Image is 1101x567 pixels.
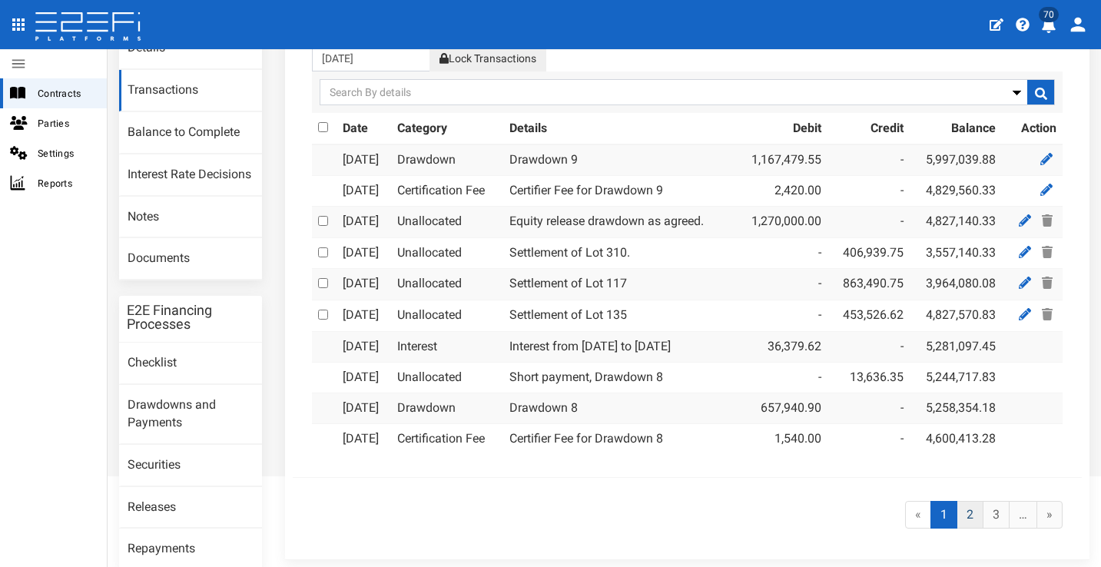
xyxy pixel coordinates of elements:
a: Short payment, Drawdown 8 [509,370,663,384]
td: 1,167,479.55 [735,144,827,175]
a: Documents [119,238,262,280]
td: Unallocated [391,300,503,332]
a: Settlement of Lot 310. [509,245,630,260]
td: - [827,393,910,423]
span: « [905,501,931,529]
td: 3,557,140.33 [910,237,1002,269]
a: Drawdowns and Payments [119,385,262,444]
a: Settlement of Lot 117 [509,276,627,290]
a: Interest Rate Decisions [119,154,262,196]
td: 1,540.00 [735,423,827,453]
a: Certifier Fee for Drawdown 8 [509,431,663,446]
td: 36,379.62 [735,332,827,363]
td: 657,940.90 [735,393,827,423]
td: 5,258,354.18 [910,393,1002,423]
th: Date [337,113,391,144]
td: 406,939.75 [827,237,910,269]
a: Certifier Fee for Drawdown 9 [509,183,663,197]
span: Reports [38,174,95,192]
a: Checklist [119,343,262,384]
span: Settings [38,144,95,162]
a: [DATE] [343,400,379,415]
span: Parties [38,114,95,132]
td: Unallocated [391,237,503,269]
td: 4,829,560.33 [910,175,1002,206]
a: [DATE] [343,245,379,260]
td: Unallocated [391,269,503,300]
button: Lock Transactions [429,45,546,71]
th: Balance [910,113,1002,144]
td: 4,827,140.33 [910,206,1002,237]
td: - [827,175,910,206]
a: Transactions [119,70,262,111]
a: [DATE] [343,431,379,446]
td: 5,244,717.83 [910,362,1002,393]
td: - [827,144,910,175]
a: Securities [119,445,262,486]
td: Drawdown [391,393,503,423]
th: Credit [827,113,910,144]
input: Search By details [320,79,1056,105]
a: Interest from [DATE] to [DATE] [509,339,671,353]
a: Settlement of Lot 135 [509,307,627,322]
td: 3,964,080.08 [910,269,1002,300]
td: Interest [391,332,503,363]
td: 2,420.00 [735,175,827,206]
td: Unallocated [391,362,503,393]
a: Balance to Complete [119,112,262,154]
td: 4,827,570.83 [910,300,1002,332]
span: 1 [930,501,957,529]
td: - [735,300,827,332]
a: Drawdown 9 [509,152,578,167]
td: 1,270,000.00 [735,206,827,237]
td: - [735,269,827,300]
td: - [827,332,910,363]
a: Drawdown 8 [509,400,578,415]
a: [DATE] [343,307,379,322]
a: » [1036,501,1063,529]
a: Equity release drawdown as agreed. [509,214,704,228]
a: Releases [119,487,262,529]
a: [DATE] [343,339,379,353]
span: Contracts [38,85,95,102]
h3: E2E Financing Processes [127,303,254,331]
th: Category [391,113,503,144]
td: - [735,362,827,393]
td: - [827,206,910,237]
td: - [827,423,910,453]
th: Debit [735,113,827,144]
a: [DATE] [343,276,379,290]
a: [DATE] [343,152,379,167]
input: From Transactions Date [312,45,431,71]
a: [DATE] [343,370,379,384]
a: 3 [983,501,1010,529]
td: Drawdown [391,144,503,175]
td: Certification Fee [391,175,503,206]
td: 13,636.35 [827,362,910,393]
td: 5,281,097.45 [910,332,1002,363]
a: [DATE] [343,183,379,197]
td: - [735,237,827,269]
a: [DATE] [343,214,379,228]
a: … [1009,501,1037,529]
th: Details [503,113,735,144]
td: 5,997,039.88 [910,144,1002,175]
td: Unallocated [391,206,503,237]
td: 4,600,413.28 [910,423,1002,453]
td: Certification Fee [391,423,503,453]
td: 453,526.62 [827,300,910,332]
th: Action [1002,113,1063,144]
td: 863,490.75 [827,269,910,300]
a: Notes [119,197,262,238]
a: 2 [957,501,983,529]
